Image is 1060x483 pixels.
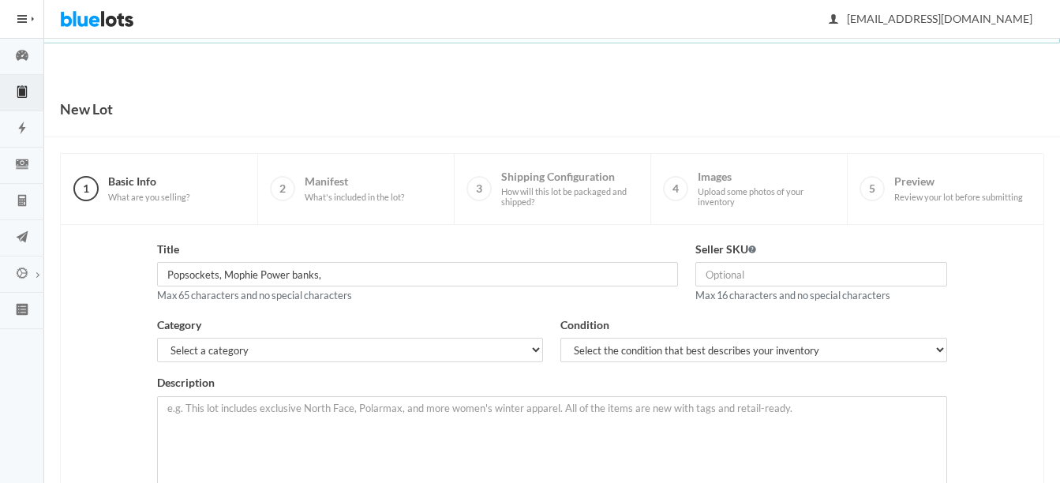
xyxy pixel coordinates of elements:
small: Max 65 characters and no special characters [157,289,352,301]
span: Manifest [305,174,404,202]
label: Seller SKU [695,241,756,259]
span: Review your lot before submitting [894,192,1023,203]
label: Condition [560,316,609,335]
input: e.g. North Face, Polarmax and More Women's Winter Apparel [157,262,678,286]
small: Max 16 characters and no special characters [695,289,890,301]
span: Basic Info [108,174,189,202]
span: 1 [73,176,99,201]
span: Upload some photos of your inventory [698,186,834,208]
span: 2 [270,176,295,201]
span: Preview [894,174,1023,202]
span: [EMAIL_ADDRESS][DOMAIN_NAME] [830,12,1032,25]
h1: New Lot [60,97,113,121]
span: 3 [466,176,492,201]
span: 5 [860,176,885,201]
span: How will this lot be packaged and shipped? [501,186,638,208]
label: Description [157,374,215,392]
label: Category [157,316,201,335]
ion-icon: person [826,13,841,28]
label: Title [157,241,179,259]
span: 4 [663,176,688,201]
span: Images [698,170,834,208]
span: What are you selling? [108,192,189,203]
span: What's included in the lot? [305,192,404,203]
span: Shipping Configuration [501,170,638,208]
input: Optional [695,262,947,286]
